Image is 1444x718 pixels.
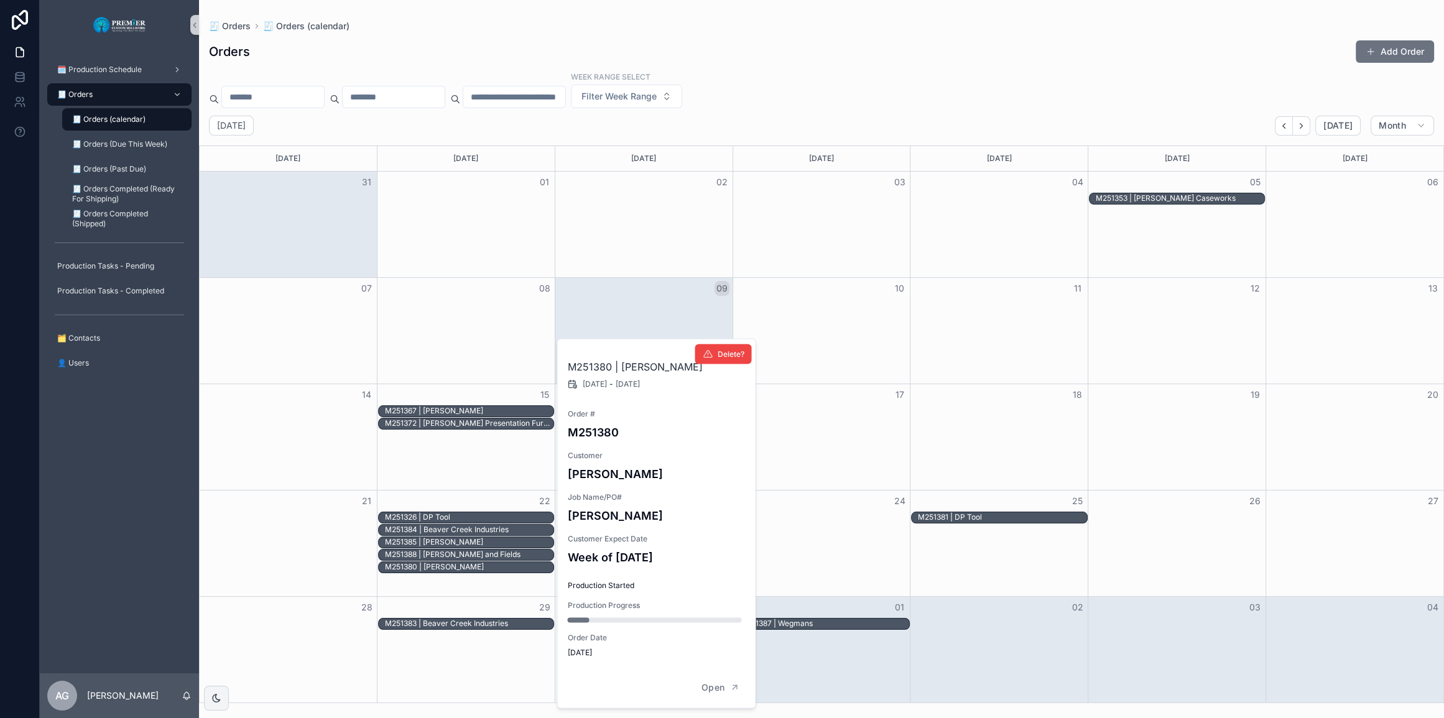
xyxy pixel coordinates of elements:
span: 🧾 Orders (Due This Week) [72,139,167,149]
button: Delete? [695,344,751,364]
div: M251381 | DP Tool [918,512,982,522]
div: M251380 | [PERSON_NAME] [385,562,484,572]
p: [PERSON_NAME] [87,689,159,702]
img: App logo [93,15,147,35]
button: Open [693,678,747,698]
div: [DATE] [201,146,375,171]
div: [DATE] [1268,146,1442,171]
h4: Week of [DATE] [567,549,746,566]
span: Filter Week Range [581,90,657,103]
button: 02 [1070,600,1085,615]
div: M251380 | Mike Manusia [385,561,484,573]
a: 🧾 Orders (Due This Week) [62,133,192,155]
span: AG [55,688,69,703]
div: M251326 | DP Tool [385,512,450,523]
button: 21 [359,494,374,509]
div: M251387 | Wegmans [740,618,813,629]
button: 27 [1425,494,1440,509]
button: 19 [1247,387,1262,402]
button: 26 [1247,494,1262,509]
span: [DATE] [567,648,746,658]
span: 👤 Users [57,358,89,368]
button: 22 [537,494,552,509]
span: Job Name/PO# [567,492,746,502]
button: 20 [1425,387,1440,402]
span: 🧾 Orders Completed (Shipped) [72,209,179,229]
div: [DATE] [912,146,1086,171]
a: 🧾 Orders Completed (Shipped) [62,208,192,230]
button: 03 [892,175,907,190]
h4: [PERSON_NAME] [567,466,746,482]
span: 🧾 Orders (Past Due) [72,164,146,174]
button: 25 [1070,494,1085,509]
div: M251381 | DP Tool [918,512,982,523]
button: 02 [715,175,729,190]
a: 🗓️ Production Schedule [47,58,192,81]
div: M251388 | Matthews and Fields [385,549,521,560]
span: Delete? [717,349,744,359]
button: Next [1293,116,1310,136]
button: 07 [359,281,374,296]
h4: M251380 [567,424,746,441]
span: 🗓️ Production Schedule [57,65,142,75]
div: M251385 | [PERSON_NAME] [385,537,483,547]
div: [DATE] [557,146,731,171]
a: 👤 Users [47,352,192,374]
h2: M251380 | [PERSON_NAME] [567,359,746,374]
div: M251372 | Miller's Presentation Furniture [385,418,554,429]
span: Production Tasks - Pending [57,261,154,271]
button: 09 [715,281,729,296]
a: 🗂️ Contacts [47,327,192,349]
button: 24 [892,494,907,509]
h2: [DATE] [217,119,246,132]
button: 06 [1425,175,1440,190]
div: M251372 | [PERSON_NAME] Presentation Furniture [385,418,554,428]
a: 🧾 Orders [209,20,251,32]
button: 03 [1247,600,1262,615]
div: M251367 | Dave Johnson [385,405,483,417]
span: 🧾 Orders [57,90,93,99]
h4: [PERSON_NAME] [567,507,746,524]
label: Week Range Select [571,71,650,82]
div: M251388 | [PERSON_NAME] and Fields [385,550,521,559]
a: 🧾 Orders (calendar) [263,20,349,32]
button: 01 [892,600,907,615]
span: Production Tasks - Completed [57,286,164,296]
button: Month [1371,116,1434,136]
button: 10 [892,281,907,296]
a: Production Tasks - Pending [47,255,192,277]
button: 15 [537,387,552,402]
button: 12 [1247,281,1262,296]
div: M251384 | Beaver Creek Industries [385,525,509,535]
h1: Orders [209,43,250,60]
span: Order Date [567,633,746,643]
span: - [609,379,613,389]
div: M251385 | Peter Merle [385,536,483,548]
button: 13 [1425,281,1440,296]
div: [DATE] [379,146,553,171]
div: [DATE] [1090,146,1264,171]
span: Customer Expect Date [567,534,746,544]
button: Select Button [571,85,682,108]
a: Production Tasks - Completed [47,280,192,302]
button: Add Order [1356,40,1434,63]
div: M251383 | Beaver Creek Industries [385,619,508,628]
a: 🧾 Orders [47,83,192,106]
button: 08 [537,281,552,296]
div: [DATE] [735,146,909,171]
button: 04 [1425,600,1440,615]
div: scrollable content [40,50,199,390]
div: Month View [199,145,1444,703]
div: M251384 | Beaver Creek Industries [385,524,509,535]
button: 29 [537,600,552,615]
div: M251387 | Wegmans [740,619,813,628]
span: Customer [567,451,746,461]
span: Open [701,682,724,693]
span: [DATE] [582,379,606,389]
span: Month [1379,120,1406,131]
span: Order # [567,409,746,419]
button: 17 [892,387,907,402]
span: 🧾 Orders (calendar) [72,114,146,124]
